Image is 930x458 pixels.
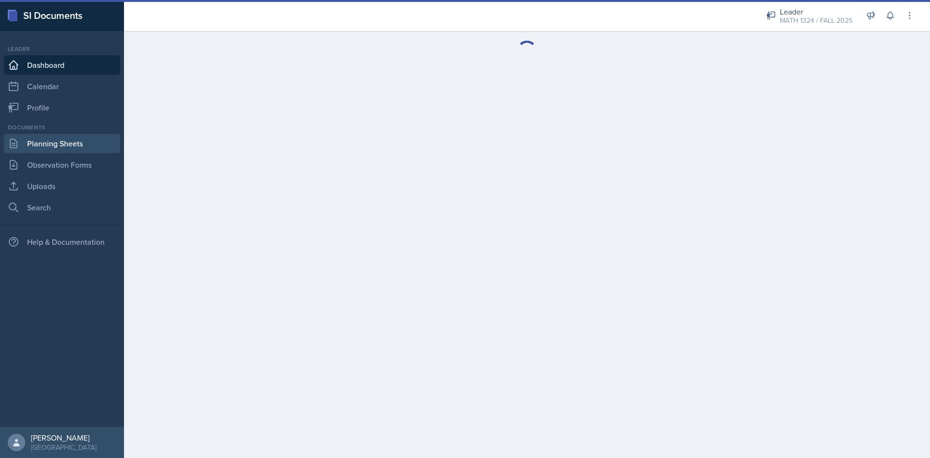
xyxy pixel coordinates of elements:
div: Documents [4,123,120,132]
a: Uploads [4,176,120,196]
a: Observation Forms [4,155,120,174]
a: Profile [4,98,120,117]
div: [PERSON_NAME] [31,433,96,442]
div: Leader [780,6,852,17]
a: Search [4,198,120,217]
div: [GEOGRAPHIC_DATA] [31,442,96,452]
a: Dashboard [4,55,120,75]
a: Planning Sheets [4,134,120,153]
div: Help & Documentation [4,232,120,252]
a: Calendar [4,77,120,96]
div: Leader [4,45,120,53]
div: MATH 1324 / FALL 2025 [780,16,852,26]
